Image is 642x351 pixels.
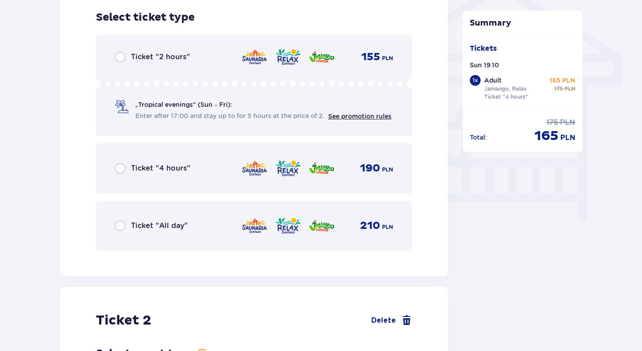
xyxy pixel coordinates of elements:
p: Summary [463,18,583,29]
p: Total : [470,133,487,142]
img: Jamango [308,159,335,178]
span: Ticket "All day" [131,221,188,231]
span: Delete [371,316,396,325]
p: Jamango, Relax [484,85,527,93]
a: See promotion rules [328,113,391,120]
img: Relax [275,216,301,235]
p: Adult [484,76,502,85]
span: PLN [560,133,575,143]
span: PLN [560,118,575,127]
span: 165 [534,127,559,145]
img: Jamango [308,48,335,66]
span: PLN [382,166,393,174]
p: Sun 19.10 [470,61,499,70]
span: Ticket "2 hours" [131,52,190,62]
div: 1 x [470,75,481,86]
img: Saunaria [241,159,268,178]
span: PLN [382,54,393,62]
span: PLN [564,85,575,93]
span: 210 [360,219,380,233]
a: Delete [371,315,412,326]
span: 190 [360,162,380,175]
span: PLN [382,223,393,231]
img: Relax [275,159,301,178]
span: 175 [554,85,563,93]
span: 155 [361,50,380,64]
p: Ticket "4 hours" [484,93,528,101]
p: Tickets [470,44,497,53]
span: Enter after 17:00 and stay up to for 5 hours at the price of 2. [135,111,325,120]
h2: Ticket 2 [96,312,151,329]
h3: Select ticket type [96,11,195,24]
p: 165 PLN [550,76,575,85]
img: Saunaria [241,48,268,66]
img: Relax [275,48,301,66]
span: „Tropical evenings" (Sun – Fri): [135,100,232,109]
span: 175 [547,118,558,127]
img: Saunaria [241,216,268,235]
span: Ticket "4 hours" [131,163,191,173]
img: Jamango [308,216,335,235]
